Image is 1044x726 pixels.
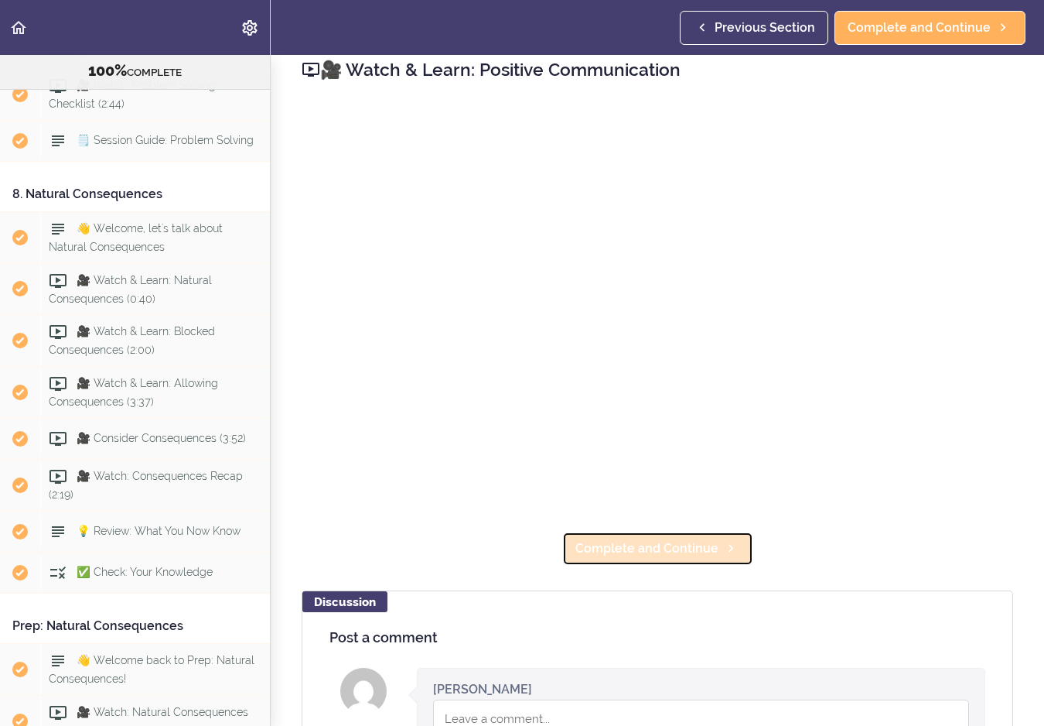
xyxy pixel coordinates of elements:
iframe: Video Player [302,106,1013,507]
span: ✅ Check: Your Knowledge [77,567,213,579]
a: Complete and Continue [834,11,1025,45]
a: Complete and Continue [562,532,753,566]
span: 👋 Welcome back to Prep: Natural Consequences! [49,655,254,685]
span: 100% [88,61,127,80]
span: Previous Section [715,19,815,37]
span: 🎥 Consider Consequences (3:52) [77,433,246,445]
h2: 🎥 Watch & Learn: Positive Communication [302,57,1013,83]
span: 🎥 Watch: Consequences Recap (2:19) [49,471,243,501]
div: COMPLETE [19,61,251,81]
span: 🎥 Watch & Learn: Allowing Consequences (3:37) [49,378,218,408]
span: 👋 Welcome, let's talk about Natural Consequences [49,222,223,252]
div: [PERSON_NAME] [433,680,532,698]
span: Complete and Continue [848,19,991,37]
span: 🎥 Watch & Learn: Blocked Consequences (2:00) [49,326,215,356]
span: 💡 Review: What You Now Know [77,526,241,538]
svg: Settings Menu [241,19,259,37]
span: Complete and Continue [575,539,718,558]
a: Previous Section [680,11,828,45]
span: 🗒️ Session Guide: Problem Solving [77,134,254,146]
img: Cherelle [340,668,387,714]
h4: Post a comment [329,630,985,646]
span: 🎥 Watch & Learn: Natural Consequences (0:40) [49,274,212,304]
svg: Back to course curriculum [9,19,28,37]
div: Discussion [302,591,387,612]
